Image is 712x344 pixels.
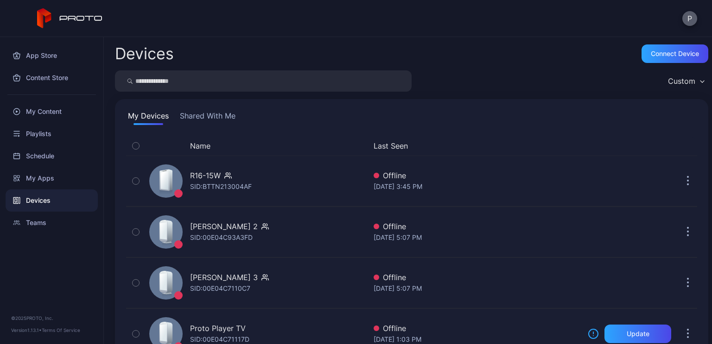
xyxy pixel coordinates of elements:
div: Offline [374,323,580,334]
div: [DATE] 3:45 PM [374,181,580,192]
a: My Apps [6,167,98,189]
a: Devices [6,189,98,212]
div: [DATE] 5:07 PM [374,232,580,243]
div: Offline [374,170,580,181]
button: My Devices [126,110,171,125]
h2: Devices [115,45,174,62]
a: App Store [6,44,98,67]
a: Content Store [6,67,98,89]
a: My Content [6,100,98,123]
div: [DATE] 5:07 PM [374,283,580,294]
div: Update Device [584,140,667,151]
button: P [682,11,697,26]
div: © 2025 PROTO, Inc. [11,314,92,322]
div: [PERSON_NAME] 2 [190,221,258,232]
button: Shared With Me [178,110,237,125]
button: Connect device [642,44,708,63]
a: Teams [6,212,98,234]
span: Version 1.13.1 • [11,327,42,333]
div: Offline [374,221,580,232]
div: SID: BTTN213004AF [190,181,252,192]
button: Custom [663,70,708,92]
div: Proto Player TV [190,323,246,334]
div: SID: 00E04C93A3FD [190,232,253,243]
a: Schedule [6,145,98,167]
button: Last Seen [374,140,577,151]
div: Update [627,330,649,338]
button: Name [190,140,210,151]
div: [PERSON_NAME] 3 [190,272,258,283]
div: Options [679,140,697,151]
a: Playlists [6,123,98,145]
div: Offline [374,272,580,283]
button: Update [604,325,671,343]
div: Connect device [651,50,699,57]
div: R16-15W [190,170,221,181]
div: SID: 00E04C7110C7 [190,283,250,294]
div: Custom [668,76,695,86]
a: Terms Of Service [42,327,80,333]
